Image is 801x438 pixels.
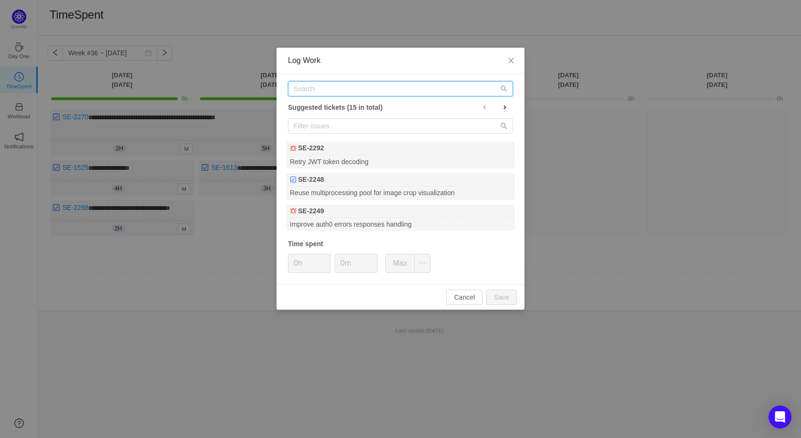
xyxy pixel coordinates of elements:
i: icon: close [507,57,515,64]
button: Close [498,48,524,74]
div: Time spent [288,239,513,249]
button: Cancel [446,290,483,305]
button: Max [385,254,415,273]
button: icon: ellipsis [414,254,431,273]
b: SE-2248 [298,175,324,185]
b: SE-2292 [298,143,324,153]
div: Suggested tickets (15 in total) [288,101,513,114]
i: icon: search [501,123,507,129]
img: Task [290,176,297,183]
div: Open Intercom Messenger [769,406,791,428]
div: Log Work [288,55,513,66]
i: icon: search [501,85,507,92]
button: Save [486,290,517,305]
img: Bug [290,208,297,214]
div: Reuse multiprocessing pool for image crop visualization [286,187,515,199]
div: Improve auth0 errors responses handling [286,218,515,231]
input: Filter issues [288,118,513,134]
input: Search [288,81,513,96]
div: Retry JWT token decoding [286,155,515,168]
b: SE-2249 [298,206,324,216]
img: Bug [290,145,297,152]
